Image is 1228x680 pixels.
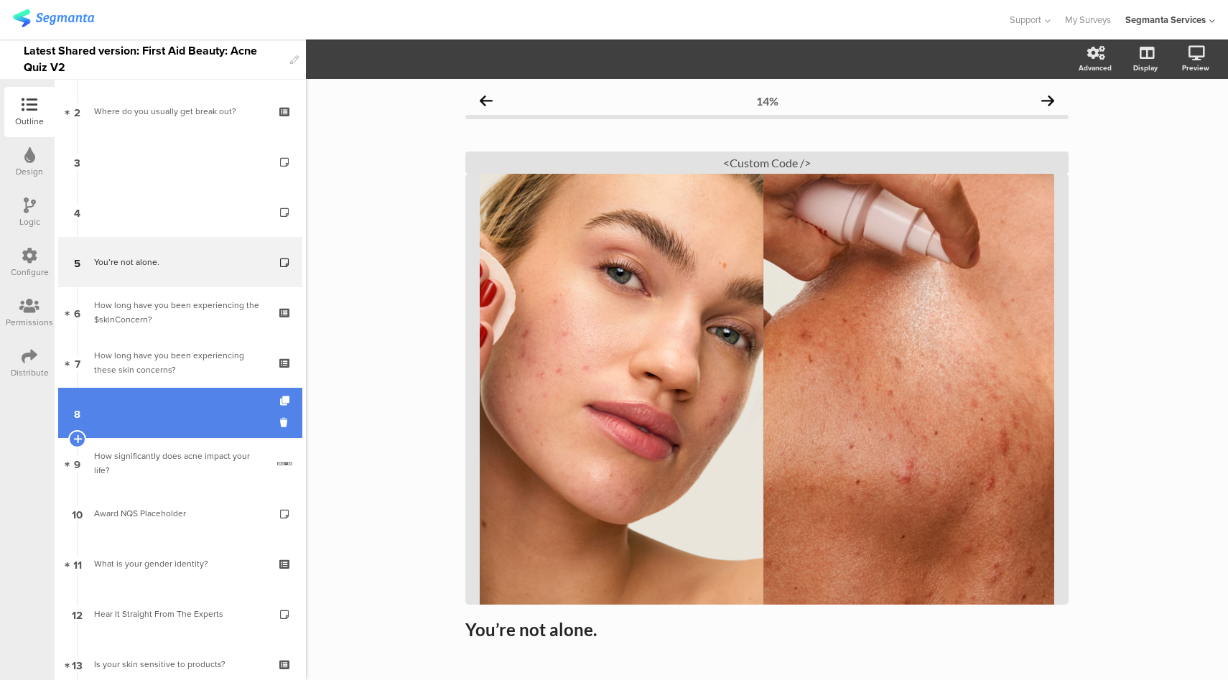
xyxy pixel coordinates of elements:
a: 10 Award NQS Placeholder [58,488,302,539]
span: 8 [74,405,80,421]
span: 10 [72,506,83,521]
div: Logic [19,215,40,228]
i: Delete [280,416,292,429]
a: 11 What is your gender identity? [58,539,302,589]
span: 7 [75,355,80,371]
a: 9 How significantly does acne impact your life? [58,438,302,488]
span: 2 [74,103,80,119]
div: Latest Shared version: First Aid Beauty: Acne Quiz V2 [24,39,283,79]
span: 13 [72,656,83,672]
a: 4 [58,187,302,237]
div: Preview [1182,62,1209,73]
span: 5 [74,254,80,270]
div: <Custom Code /> [465,152,1069,174]
div: 14% [756,94,778,108]
img: You’re not alone. cover image [480,174,1054,605]
strong: You’re not alone. [465,619,597,640]
div: Hear It Straight From The Experts [94,607,266,621]
a: 6 How long have you been experiencing the $skinConcern? [58,287,302,337]
span: 4 [74,204,80,220]
a: 7 How long have you been experiencing these skin concerns? [58,337,302,388]
div: Is your skin sensitive to products? [94,657,266,671]
i: Duplicate [280,396,292,406]
div: How significantly does acne impact your life? [94,449,266,478]
div: Design [16,165,43,178]
span: 3 [74,154,80,169]
div: Outline [15,115,44,128]
a: 8 [58,388,302,438]
div: Segmanta Services [1125,13,1206,27]
div: Where do you usually get break out? [94,104,266,118]
span: Support [1010,13,1041,27]
span: 6 [74,304,80,320]
div: Advanced [1079,62,1112,73]
div: Distribute [11,366,49,379]
span: 9 [74,455,80,471]
div: How long have you been experiencing these skin concerns? [94,348,266,377]
div: Award NQS Placeholder [94,506,266,521]
div: You’re not alone. [94,255,266,269]
a: 5 You’re not alone. [58,237,302,287]
span: 12 [72,606,83,622]
div: Display [1133,62,1158,73]
a: 2 Where do you usually get break out? [58,86,302,136]
div: What is your gender identity? [94,556,266,571]
a: 12 Hear It Straight From The Experts [58,589,302,639]
div: How long have you been experiencing the $skinConcern? [94,298,266,327]
span: 11 [73,556,82,572]
a: 3 [58,136,302,187]
div: Permissions [6,316,53,329]
div: Configure [11,266,49,279]
img: segmanta logo [13,9,94,27]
